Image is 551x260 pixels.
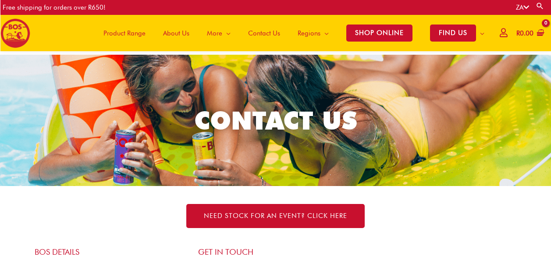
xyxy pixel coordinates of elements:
[0,18,30,48] img: BOS logo finals-200px
[31,104,520,137] h2: CONTACT US
[298,20,320,46] span: Regions
[536,2,544,10] a: Search button
[338,15,421,51] a: SHOP ONLINE
[515,24,544,43] a: View Shopping Cart, empty
[88,15,493,51] nav: Site Navigation
[163,20,189,46] span: About Us
[198,15,239,51] a: More
[248,20,280,46] span: Contact Us
[516,4,529,11] a: ZA
[430,25,476,42] span: FIND US
[154,15,198,51] a: About Us
[289,15,338,51] a: Regions
[516,29,520,37] span: R
[346,25,412,42] span: SHOP ONLINE
[198,247,517,257] h4: Get in touch
[204,213,347,219] span: NEED STOCK FOR AN EVENT? Click here
[186,204,365,228] a: NEED STOCK FOR AN EVENT? Click here
[95,15,154,51] a: Product Range
[239,15,289,51] a: Contact Us
[103,20,146,46] span: Product Range
[35,247,189,257] h4: BOS Details
[516,29,533,37] bdi: 0.00
[207,20,222,46] span: More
